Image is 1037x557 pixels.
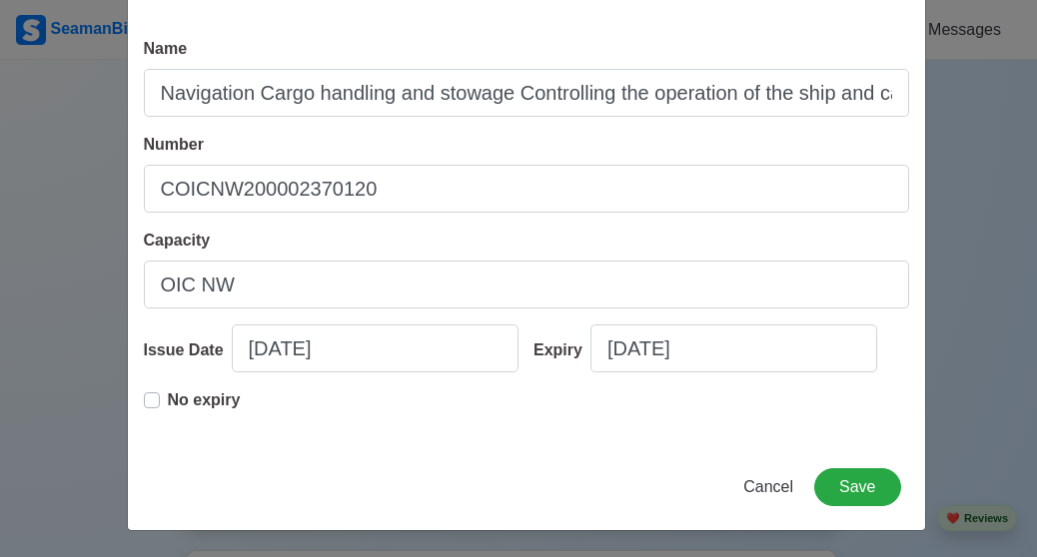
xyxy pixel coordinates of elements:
[168,388,241,412] p: No expiry
[144,69,909,117] input: Ex: National Certificate of Competency
[730,468,806,506] button: Cancel
[144,40,188,57] span: Name
[743,478,793,495] span: Cancel
[144,261,909,308] input: Ex: Master
[144,338,232,362] div: Issue Date
[144,136,204,153] span: Number
[533,338,590,362] div: Expiry
[144,232,211,249] span: Capacity
[144,165,909,213] input: Ex: EMM1234567890
[814,468,900,506] button: Save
